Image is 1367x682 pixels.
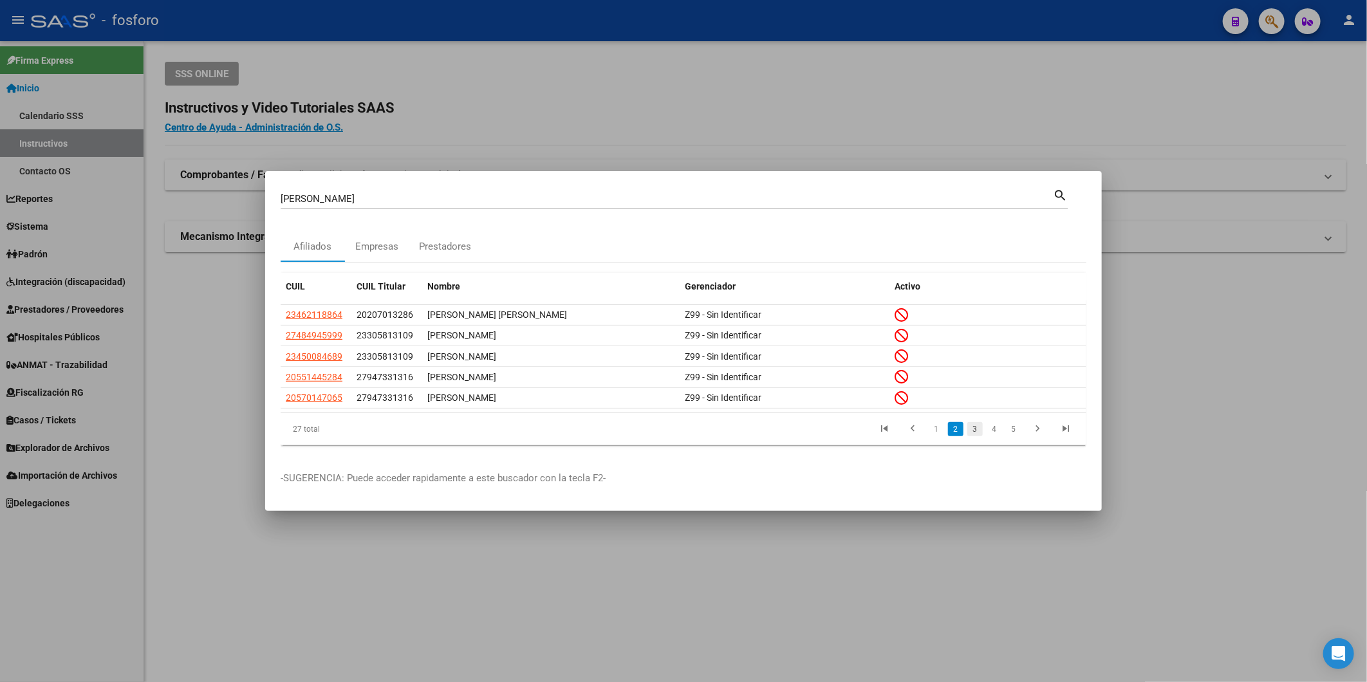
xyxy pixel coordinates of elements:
div: [PERSON_NAME] [PERSON_NAME] [427,308,674,322]
span: 27484945999 [286,330,342,340]
div: Empresas [356,239,399,254]
a: 4 [987,422,1002,436]
a: go to first page [872,422,897,436]
li: page 4 [985,418,1004,440]
a: go to last page [1054,422,1078,436]
span: 20207013286 [357,309,413,320]
span: 23462118864 [286,309,342,320]
span: Z99 - Sin Identificar [685,330,761,340]
span: CUIL [286,281,305,291]
span: Activo [895,281,920,291]
li: page 3 [965,418,985,440]
li: page 2 [946,418,965,440]
div: 27 total [281,413,440,445]
li: page 1 [927,418,946,440]
div: Open Intercom Messenger [1323,638,1354,669]
datatable-header-cell: CUIL [281,273,351,300]
datatable-header-cell: CUIL Titular [351,273,422,300]
a: 1 [929,422,944,436]
mat-icon: search [1053,187,1068,202]
a: go to previous page [900,422,925,436]
span: Gerenciador [685,281,736,291]
datatable-header-cell: Gerenciador [680,273,889,300]
div: [PERSON_NAME] [427,391,674,405]
span: Z99 - Sin Identificar [685,372,761,382]
span: 27947331316 [357,372,413,382]
a: 2 [948,422,963,436]
div: [PERSON_NAME] [427,349,674,364]
div: [PERSON_NAME] [427,370,674,385]
a: go to next page [1025,422,1050,436]
span: Z99 - Sin Identificar [685,351,761,362]
span: 20570147065 [286,392,342,403]
a: 5 [1006,422,1021,436]
datatable-header-cell: Nombre [422,273,680,300]
span: 20551445284 [286,372,342,382]
span: 23305813109 [357,330,413,340]
p: -SUGERENCIA: Puede acceder rapidamente a este buscador con la tecla F2- [281,471,1086,486]
span: 27947331316 [357,392,413,403]
span: 23450084689 [286,351,342,362]
datatable-header-cell: Activo [889,273,1086,300]
li: page 5 [1004,418,1023,440]
span: Nombre [427,281,460,291]
div: [PERSON_NAME] [427,328,674,343]
span: 23305813109 [357,351,413,362]
span: Z99 - Sin Identificar [685,309,761,320]
span: Z99 - Sin Identificar [685,392,761,403]
div: Prestadores [419,239,471,254]
span: CUIL Titular [357,281,405,291]
div: Afiliados [294,239,332,254]
a: 3 [967,422,983,436]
